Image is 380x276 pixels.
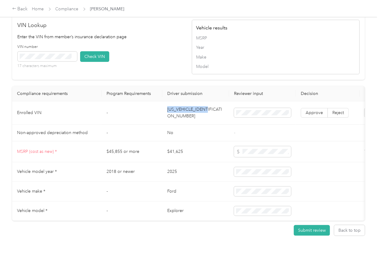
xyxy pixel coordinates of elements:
[56,6,79,12] a: Compliance
[90,6,124,12] span: [PERSON_NAME]
[12,201,102,221] td: Vehicle model *
[162,141,229,162] td: $41,625
[12,182,102,201] td: Vehicle make *
[196,35,355,41] span: MSRP
[102,125,162,141] td: -
[334,225,365,236] button: Back to top
[17,208,47,213] span: Vehicle model *
[17,169,57,174] span: Vehicle model year *
[17,149,57,154] span: MSRP (cost as new) *
[162,86,229,101] th: Driver submission
[18,63,77,69] p: 17 characters maximum
[162,182,229,201] td: Ford
[162,162,229,182] td: 2025
[80,51,109,62] button: Check VIN
[12,86,102,101] th: Compliance requirements
[102,201,162,221] td: -
[12,162,102,182] td: Vehicle model year *
[196,24,355,32] h4: Vehicle results
[102,101,162,125] td: -
[162,125,229,141] td: No
[196,54,355,60] span: Make
[18,34,185,40] p: Enter the VIN from member’s insurance declaration page
[18,44,77,50] label: VIN number
[17,110,42,115] span: Enrolled VIN
[18,21,185,29] h2: VIN Lookup
[12,141,102,162] td: MSRP (cost as new) *
[102,182,162,201] td: -
[32,6,44,12] a: Home
[162,101,229,125] td: [US_VEHICLE_IDENTIFICATION_NUMBER]
[332,110,344,115] span: Reject
[102,86,162,101] th: Program Requirements
[12,125,102,141] td: Non-approved depreciation method
[346,242,380,276] iframe: Everlance-gr Chat Button Frame
[294,225,330,236] button: Submit review
[306,110,323,115] span: Approve
[196,63,355,70] span: Model
[196,44,355,51] span: Year
[102,162,162,182] td: 2018 or newer
[12,5,28,13] div: Back
[296,86,360,101] th: Decision
[17,189,45,194] span: Vehicle make *
[234,130,235,135] span: -
[229,86,296,101] th: Reviewer input
[102,141,162,162] td: $45,855 or more
[12,101,102,125] td: Enrolled VIN
[17,130,88,135] span: Non-approved depreciation method
[162,201,229,221] td: Explorer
